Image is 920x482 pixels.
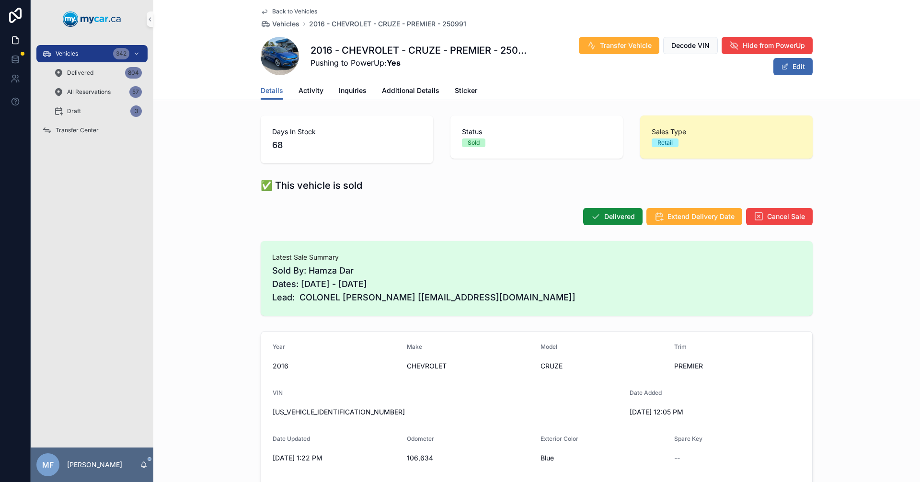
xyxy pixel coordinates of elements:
[299,82,323,101] a: Activity
[630,389,662,396] span: Date Added
[273,435,310,442] span: Date Updated
[272,138,422,152] span: 68
[746,208,813,225] button: Cancel Sale
[339,86,367,95] span: Inquiries
[674,361,801,371] span: PREMIER
[56,50,78,57] span: Vehicles
[407,361,533,371] span: CHEVROLET
[272,8,317,15] span: Back to Vehicles
[652,127,801,137] span: Sales Type
[671,41,710,50] span: Decode VIN
[273,407,622,417] span: [US_VEHICLE_IDENTIFICATION_NUMBER]
[273,389,283,396] span: VIN
[667,212,735,221] span: Extend Delivery Date
[600,41,652,50] span: Transfer Vehicle
[309,19,466,29] a: 2016 - CHEVROLET - CRUZE - PREMIER - 250991
[604,212,635,221] span: Delivered
[663,37,718,54] button: Decode VIN
[468,138,480,147] div: Sold
[310,57,531,69] span: Pushing to PowerUp:
[130,105,142,117] div: 3
[310,44,531,57] h1: 2016 - CHEVROLET - CRUZE - PREMIER - 250991
[113,48,129,59] div: 342
[272,127,422,137] span: Days In Stock
[67,460,122,470] p: [PERSON_NAME]
[455,86,477,95] span: Sticker
[299,86,323,95] span: Activity
[646,208,742,225] button: Extend Delivery Date
[272,264,801,304] span: Sold By: Hamza Dar Dates: [DATE] - [DATE] Lead: COLONEL [PERSON_NAME] [[EMAIL_ADDRESS][DOMAIN_NAME]]
[722,37,813,54] button: Hide from PowerUp
[657,138,673,147] div: Retail
[42,459,54,471] span: MF
[767,212,805,221] span: Cancel Sale
[67,69,93,77] span: Delivered
[261,8,317,15] a: Back to Vehicles
[48,83,148,101] a: All Reservations57
[31,38,153,151] div: scrollable content
[387,58,401,68] strong: Yes
[773,58,813,75] button: Edit
[743,41,805,50] span: Hide from PowerUp
[674,453,680,463] span: --
[125,67,142,79] div: 804
[129,86,142,98] div: 57
[540,453,667,463] span: Blue
[630,407,756,417] span: [DATE] 12:05 PM
[36,45,148,62] a: Vehicles342
[273,343,285,350] span: Year
[67,88,111,96] span: All Reservations
[407,343,422,350] span: Make
[674,343,687,350] span: Trim
[407,435,434,442] span: Odometer
[273,453,399,463] span: [DATE] 1:22 PM
[261,19,299,29] a: Vehicles
[455,82,477,101] a: Sticker
[261,179,362,192] h1: ✅ This vehicle is sold
[67,107,81,115] span: Draft
[407,453,533,463] span: 106,634
[272,19,299,29] span: Vehicles
[540,343,557,350] span: Model
[48,103,148,120] a: Draft3
[63,11,121,27] img: App logo
[540,361,667,371] span: CRUZE
[583,208,643,225] button: Delivered
[272,252,801,262] span: Latest Sale Summary
[56,126,99,134] span: Transfer Center
[579,37,659,54] button: Transfer Vehicle
[261,82,283,100] a: Details
[674,435,702,442] span: Spare Key
[339,82,367,101] a: Inquiries
[36,122,148,139] a: Transfer Center
[540,435,578,442] span: Exterior Color
[382,86,439,95] span: Additional Details
[462,127,611,137] span: Status
[48,64,148,81] a: Delivered804
[261,86,283,95] span: Details
[273,361,399,371] span: 2016
[382,82,439,101] a: Additional Details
